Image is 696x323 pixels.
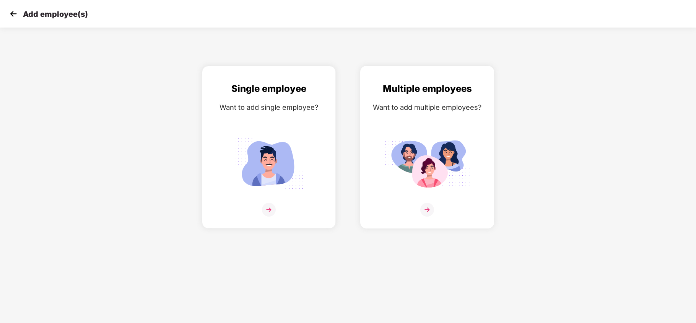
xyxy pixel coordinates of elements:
[210,82,328,96] div: Single employee
[368,82,486,96] div: Multiple employees
[262,203,276,217] img: svg+xml;base64,PHN2ZyB4bWxucz0iaHR0cDovL3d3dy53My5vcmcvMjAwMC9zdmciIHdpZHRoPSIzNiIgaGVpZ2h0PSIzNi...
[420,203,434,217] img: svg+xml;base64,PHN2ZyB4bWxucz0iaHR0cDovL3d3dy53My5vcmcvMjAwMC9zdmciIHdpZHRoPSIzNiIgaGVpZ2h0PSIzNi...
[210,102,328,113] div: Want to add single employee?
[23,10,88,19] p: Add employee(s)
[8,8,19,20] img: svg+xml;base64,PHN2ZyB4bWxucz0iaHR0cDovL3d3dy53My5vcmcvMjAwMC9zdmciIHdpZHRoPSIzMCIgaGVpZ2h0PSIzMC...
[384,134,470,193] img: svg+xml;base64,PHN2ZyB4bWxucz0iaHR0cDovL3d3dy53My5vcmcvMjAwMC9zdmciIGlkPSJNdWx0aXBsZV9lbXBsb3llZS...
[368,102,486,113] div: Want to add multiple employees?
[226,134,312,193] img: svg+xml;base64,PHN2ZyB4bWxucz0iaHR0cDovL3d3dy53My5vcmcvMjAwMC9zdmciIGlkPSJTaW5nbGVfZW1wbG95ZWUiIH...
